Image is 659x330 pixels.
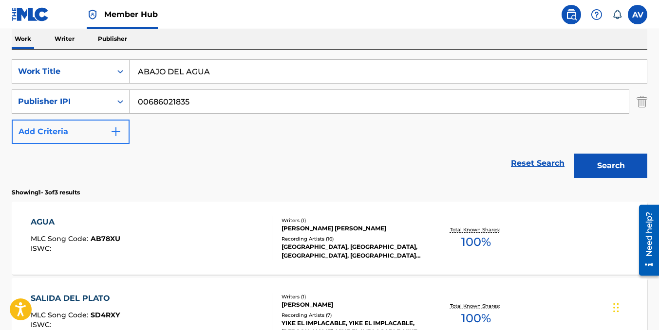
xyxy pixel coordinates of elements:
[95,29,130,49] p: Publisher
[282,300,423,309] div: [PERSON_NAME]
[31,293,120,304] div: SALIDA DEL PLATO
[282,224,423,233] div: [PERSON_NAME] [PERSON_NAME]
[31,320,54,329] span: ISWC :
[18,96,106,107] div: Publisher IPI
[632,201,659,279] iframe: Resource Center
[12,120,130,144] button: Add Criteria
[104,9,158,20] span: Member Hub
[91,311,120,319] span: SD4RXY
[31,234,91,243] span: MLC Song Code :
[91,234,120,243] span: AB78XU
[18,66,106,77] div: Work Title
[610,283,659,330] iframe: Chat Widget
[461,310,491,327] span: 100 %
[31,311,91,319] span: MLC Song Code :
[450,302,502,310] p: Total Known Shares:
[587,5,606,24] div: Help
[282,243,423,260] div: [GEOGRAPHIC_DATA], [GEOGRAPHIC_DATA], [GEOGRAPHIC_DATA], [GEOGRAPHIC_DATA] MIRA, [GEOGRAPHIC_DATA]
[110,126,122,138] img: 9d2ae6d4665cec9f34b9.svg
[637,89,647,114] img: Delete Criterion
[613,293,619,322] div: Drag
[565,9,577,20] img: search
[282,235,423,243] div: Recording Artists ( 16 )
[612,10,622,19] div: Notifications
[31,244,54,253] span: ISWC :
[12,29,34,49] p: Work
[12,7,49,21] img: MLC Logo
[12,59,647,183] form: Search Form
[52,29,77,49] p: Writer
[31,216,120,228] div: AGUA
[282,312,423,319] div: Recording Artists ( 7 )
[591,9,603,20] img: help
[87,9,98,20] img: Top Rightsholder
[506,153,569,174] a: Reset Search
[282,217,423,224] div: Writers ( 1 )
[628,5,647,24] div: User Menu
[12,188,80,197] p: Showing 1 - 3 of 3 results
[461,233,491,251] span: 100 %
[562,5,581,24] a: Public Search
[574,154,647,178] button: Search
[282,293,423,300] div: Writers ( 1 )
[450,226,502,233] p: Total Known Shares:
[12,202,647,275] a: AGUAMLC Song Code:AB78XUISWC:Writers (1)[PERSON_NAME] [PERSON_NAME]Recording Artists (16)[GEOGRAP...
